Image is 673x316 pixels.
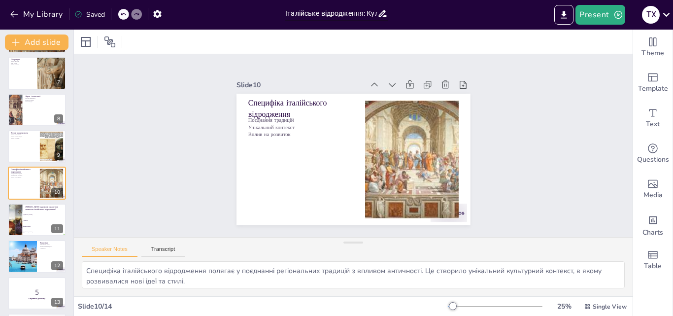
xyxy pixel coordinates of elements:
div: 10 [8,167,66,199]
div: Saved [74,10,105,19]
p: Наука і технології [25,95,63,98]
div: Slide 10 / 14 [78,302,448,311]
div: Add a table [633,243,673,278]
div: Add ready made slides [633,65,673,101]
button: Add slide [5,35,68,50]
p: Спадщина [40,247,63,249]
div: Get real-time input from your audience [633,136,673,172]
p: Вплив на мистецтво [11,136,37,138]
p: Нові жанри [11,62,34,64]
p: Специфіка італійського відродження [268,59,372,122]
div: 9 [8,130,66,163]
p: Вплив на культуру [11,134,37,136]
p: Вплив на мову [11,64,34,66]
div: 11 [8,204,66,236]
span: Text [646,119,660,130]
div: 9 [54,151,63,160]
div: 8 [8,94,66,126]
p: Вплив на розвиток [260,89,359,139]
p: Унікальний контекст [263,83,362,132]
p: Нові методи [25,101,63,103]
div: Slide 10 [269,38,390,99]
p: [PERSON_NAME] художник вважається символом італійського відродження? [25,206,63,211]
span: Media [643,190,663,201]
div: Add images, graphics, shapes or video [633,172,673,207]
p: Вплив авторів [11,61,34,63]
span: Table [644,261,662,272]
span: Рафаель [24,220,66,221]
div: 13 [51,298,63,307]
div: 10 [51,188,63,197]
span: Single View [593,303,627,311]
div: Add charts and graphs [633,207,673,243]
p: Поєднання традицій [11,173,37,175]
span: [PERSON_NAME] [24,214,66,215]
div: 11 [51,224,63,233]
p: Висновки [40,242,63,245]
button: Т Х [642,5,660,25]
div: Change the overall theme [633,30,673,65]
div: 7 [8,57,66,89]
p: Література [11,58,34,61]
div: 12 [8,240,66,273]
p: Вплив на науку [11,138,37,140]
span: Template [638,83,668,94]
button: Present [575,5,625,25]
input: Insert title [285,6,377,21]
p: Унікальний контекст [11,174,37,176]
p: Вплив на розвиток [11,176,37,178]
div: 25 % [552,302,576,311]
p: Формування парадигм [40,246,63,247]
span: Questions [637,154,669,165]
p: Поєднання традицій [266,76,365,125]
div: Т Х [642,6,660,24]
p: Вплив на науку [25,99,63,101]
textarea: Специфіка італійського відродження полягає у поєднанні регіональних традицій з впливом античності... [82,261,625,288]
div: 13 [8,277,66,310]
div: Add text boxes [633,101,673,136]
strong: Готуйтеся до квізу! [29,297,45,300]
p: Специфіка італійського відродження [11,168,37,173]
p: Наукові відкриття [25,97,63,99]
div: Layout [78,34,94,50]
button: Transcript [141,246,185,257]
span: Мікеланджело [24,226,66,227]
div: 12 [51,261,63,270]
div: 8 [54,114,63,123]
button: Export to PowerPoint [554,5,573,25]
button: Speaker Notes [82,246,137,257]
button: My Library [7,6,67,22]
span: Charts [642,227,663,238]
p: 5 [11,286,63,297]
p: Важливість етапу [40,244,63,246]
span: Position [104,36,116,48]
span: Theme [641,48,664,59]
span: [PERSON_NAME] [24,231,66,232]
div: 7 [54,78,63,87]
p: Вплив на сучасність [11,132,37,135]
